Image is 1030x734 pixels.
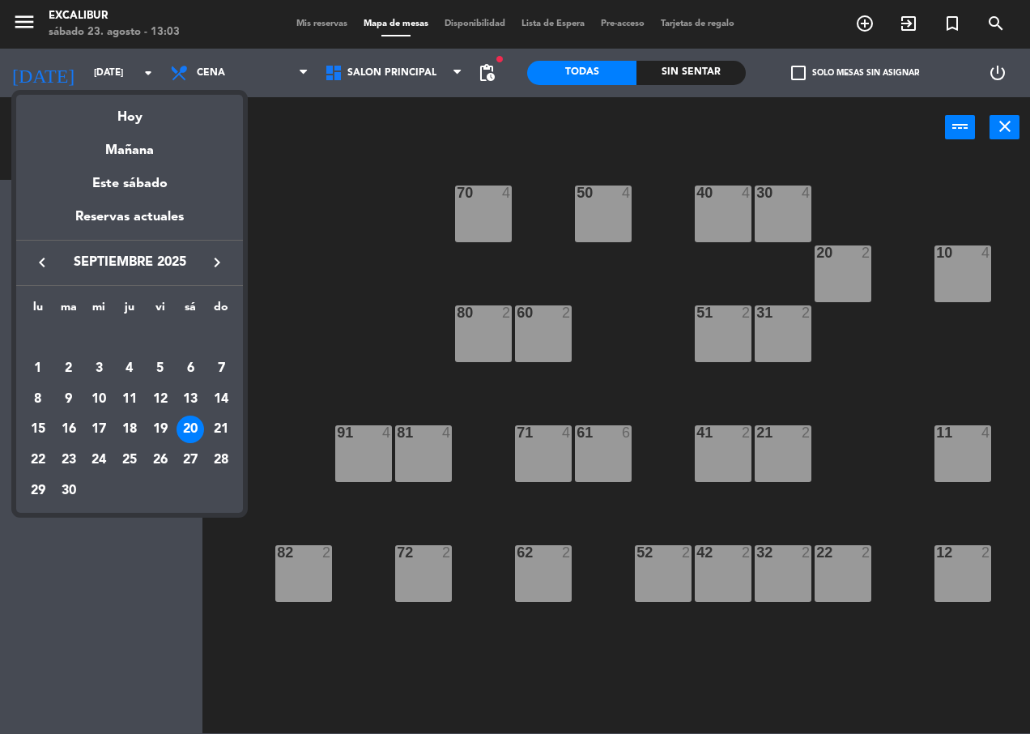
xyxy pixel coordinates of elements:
[114,298,145,323] th: jueves
[57,252,202,273] span: septiembre 2025
[24,355,52,382] div: 1
[85,446,113,474] div: 24
[206,414,236,445] td: 21 de septiembre de 2025
[116,446,143,474] div: 25
[206,384,236,415] td: 14 de septiembre de 2025
[147,446,174,474] div: 26
[83,445,114,476] td: 24 de septiembre de 2025
[176,384,206,415] td: 13 de septiembre de 2025
[24,446,52,474] div: 22
[83,414,114,445] td: 17 de septiembre de 2025
[114,353,145,384] td: 4 de septiembre de 2025
[16,161,243,207] div: Este sábado
[176,298,206,323] th: sábado
[16,128,243,161] div: Mañana
[176,414,206,445] td: 20 de septiembre de 2025
[23,298,53,323] th: lunes
[55,355,83,382] div: 2
[23,445,53,476] td: 22 de septiembre de 2025
[207,253,227,272] i: keyboard_arrow_right
[177,446,204,474] div: 27
[24,477,52,505] div: 29
[24,386,52,413] div: 8
[55,477,83,505] div: 30
[53,414,84,445] td: 16 de septiembre de 2025
[147,416,174,443] div: 19
[206,353,236,384] td: 7 de septiembre de 2025
[23,414,53,445] td: 15 de septiembre de 2025
[53,476,84,506] td: 30 de septiembre de 2025
[23,476,53,506] td: 29 de septiembre de 2025
[55,446,83,474] div: 23
[83,384,114,415] td: 10 de septiembre de 2025
[114,414,145,445] td: 18 de septiembre de 2025
[85,416,113,443] div: 17
[83,298,114,323] th: miércoles
[53,298,84,323] th: martes
[177,355,204,382] div: 6
[147,355,174,382] div: 5
[207,416,235,443] div: 21
[145,445,176,476] td: 26 de septiembre de 2025
[177,416,204,443] div: 20
[83,353,114,384] td: 3 de septiembre de 2025
[147,386,174,413] div: 12
[145,298,176,323] th: viernes
[85,386,113,413] div: 10
[28,252,57,273] button: keyboard_arrow_left
[23,322,236,353] td: SEP.
[177,386,204,413] div: 13
[32,253,52,272] i: keyboard_arrow_left
[176,445,206,476] td: 27 de septiembre de 2025
[24,416,52,443] div: 15
[116,386,143,413] div: 11
[16,95,243,128] div: Hoy
[53,384,84,415] td: 9 de septiembre de 2025
[207,446,235,474] div: 28
[145,414,176,445] td: 19 de septiembre de 2025
[16,207,243,240] div: Reservas actuales
[23,384,53,415] td: 8 de septiembre de 2025
[206,445,236,476] td: 28 de septiembre de 2025
[206,298,236,323] th: domingo
[176,353,206,384] td: 6 de septiembre de 2025
[114,384,145,415] td: 11 de septiembre de 2025
[116,416,143,443] div: 18
[207,355,235,382] div: 7
[85,355,113,382] div: 3
[55,416,83,443] div: 16
[53,445,84,476] td: 23 de septiembre de 2025
[116,355,143,382] div: 4
[145,384,176,415] td: 12 de septiembre de 2025
[53,353,84,384] td: 2 de septiembre de 2025
[207,386,235,413] div: 14
[23,353,53,384] td: 1 de septiembre de 2025
[55,386,83,413] div: 9
[145,353,176,384] td: 5 de septiembre de 2025
[202,252,232,273] button: keyboard_arrow_right
[114,445,145,476] td: 25 de septiembre de 2025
